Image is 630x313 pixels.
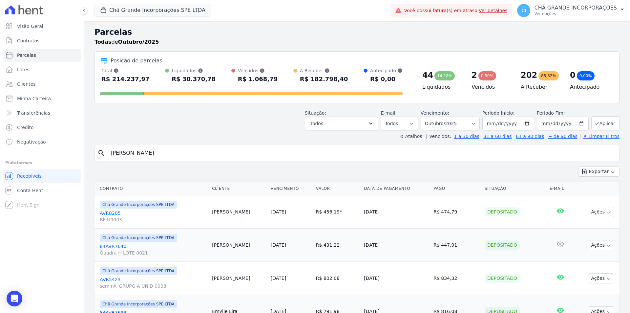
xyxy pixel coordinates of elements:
[361,195,431,229] td: [DATE]
[534,5,617,11] p: CHÃ GRANDE INCORPORAÇÕES
[313,229,361,262] td: R$ 431,22
[17,23,43,30] span: Visão Geral
[3,135,81,148] a: Negativação
[94,182,209,195] th: Contrato
[588,240,614,250] button: Ações
[271,209,286,214] a: [DATE]
[17,52,36,58] span: Parcelas
[94,4,211,16] button: Chã Grande Incorporações SPE LTDA
[97,149,105,157] i: search
[209,195,268,229] td: [PERSON_NAME]
[431,182,482,195] th: Pago
[472,83,510,91] h4: Vencidos
[172,74,216,84] div: R$ 30.370,78
[522,8,526,13] span: CI
[482,182,547,195] th: Situação
[548,134,577,139] a: + de 90 dias
[3,184,81,197] a: Conta Hent
[454,134,479,139] a: 1 a 30 dias
[17,66,30,73] span: Lotes
[3,34,81,47] a: Contratos
[431,195,482,229] td: R$ 474,79
[3,49,81,62] a: Parcelas
[485,207,520,216] div: Depositado
[17,81,35,87] span: Clientes
[361,262,431,295] td: [DATE]
[422,70,433,80] div: 44
[361,182,431,195] th: Data de Pagamento
[422,83,461,91] h4: Liquidados
[3,63,81,76] a: Lotes
[238,67,278,74] div: Vencidos
[479,8,508,13] a: Ver detalhes
[580,134,619,139] a: ✗ Limpar Filtros
[94,38,159,46] p: de
[400,134,422,139] label: ↯ Atalhos
[271,242,286,248] a: [DATE]
[100,267,177,275] span: Chã Grande Incorporações SPE LTDA
[209,229,268,262] td: [PERSON_NAME]
[100,283,207,289] span: sem nº, GRUPO A UNID 0008
[578,167,619,177] button: Exportar
[3,20,81,33] a: Visão Geral
[3,78,81,91] a: Clientes
[300,67,348,74] div: A Receber
[370,74,403,84] div: R$ 0,00
[537,110,589,117] label: Período Fim:
[521,83,559,91] h4: A Receber
[17,37,39,44] span: Contratos
[17,124,34,131] span: Crédito
[313,195,361,229] td: R$ 456,19
[3,169,81,183] a: Recebíveis
[17,95,51,102] span: Minha Carteira
[534,11,617,16] p: Ver opções
[381,110,397,116] label: E-mail:
[570,83,609,91] h4: Antecipado
[100,210,207,223] a: AVR8205BF U0003
[478,71,496,80] div: 0,50%
[310,120,323,127] span: Todos
[209,262,268,295] td: [PERSON_NAME]
[3,92,81,105] a: Minha Carteira
[547,182,574,195] th: E-mail
[483,134,512,139] a: 31 a 60 dias
[94,26,619,38] h2: Parcelas
[421,110,449,116] label: Vencimento:
[17,187,43,194] span: Conta Hent
[17,110,50,116] span: Transferências
[431,229,482,262] td: R$ 447,91
[238,74,278,84] div: R$ 1.068,79
[17,139,46,145] span: Negativação
[431,262,482,295] td: R$ 834,32
[588,207,614,217] button: Ações
[271,276,286,281] a: [DATE]
[313,262,361,295] td: R$ 802,08
[512,1,630,20] button: CI CHÃ GRANDE INCORPORAÇÕES Ver opções
[172,67,216,74] div: Liquidados
[3,106,81,120] a: Transferências
[426,134,451,139] label: Vencidos:
[516,134,544,139] a: 61 a 90 dias
[100,234,177,242] span: Chã Grande Incorporações SPE LTDA
[570,70,576,80] div: 0
[101,67,150,74] div: Total
[111,57,162,65] div: Posição de parcelas
[404,7,508,14] span: Você possui fatura(s) em atraso.
[101,74,150,84] div: R$ 214.237,97
[100,250,207,256] span: Quadra H LOTE 0021
[100,243,207,256] a: 84AVR7640Quadra H LOTE 0021
[305,117,378,130] button: Todos
[538,71,559,80] div: 85,32%
[485,274,520,283] div: Depositado
[313,182,361,195] th: Valor
[591,116,619,130] button: Aplicar
[472,70,477,80] div: 2
[361,229,431,262] td: [DATE]
[577,71,595,80] div: 0,00%
[100,276,207,289] a: AVR5423sem nº, GRUPO A UNID 0008
[482,110,514,116] label: Período Inicío:
[17,173,42,179] span: Recebíveis
[300,74,348,84] div: R$ 182.798,40
[485,240,520,250] div: Depositado
[588,273,614,283] button: Ações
